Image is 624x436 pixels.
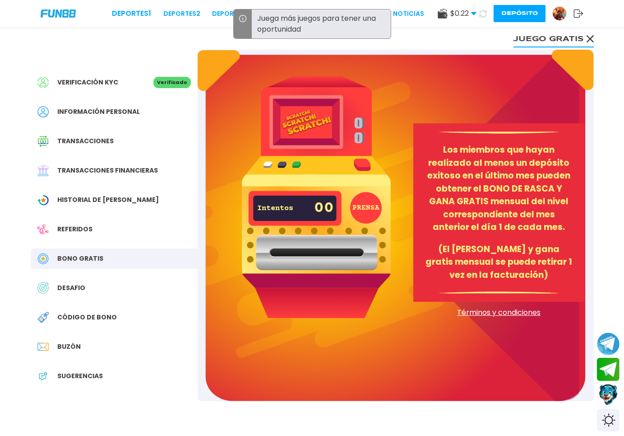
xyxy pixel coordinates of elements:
[57,313,117,322] span: Código de bono
[163,9,200,19] a: Deportes2
[57,342,81,352] span: Buzón
[31,72,198,93] a: Verificación KYCVerificado
[57,195,159,205] span: Historial de [PERSON_NAME]
[57,78,118,87] span: Verificación KYC
[153,77,191,88] p: Verificado
[252,9,391,38] p: Juega más juegos para tener una oportunidad
[597,332,619,356] button: Join telegram channel
[552,6,573,21] a: Avatar
[31,160,198,181] a: Financial TransactionTransacciones financieras
[57,225,92,234] span: Referidos
[553,7,566,20] img: Avatar
[37,370,49,382] img: App Feedback
[424,144,574,234] p: Los miembros que hayan realizado al menos un depósito exitoso en el último mes pueden obtener el ...
[31,102,198,122] a: PersonalInformación personal
[112,8,151,19] a: Deportes1
[350,192,382,224] button: PRENSA
[31,278,198,298] a: ChallengeDESAFIO
[31,190,198,210] a: Wagering TransactionHistorial de [PERSON_NAME]
[57,107,140,117] span: Información personal
[242,76,391,318] img: Machine
[212,9,249,19] a: Deportes3
[31,219,198,239] a: ReferralReferidos
[31,337,198,357] a: InboxBuzón
[597,409,619,431] div: Switch theme
[424,243,574,282] p: (El [PERSON_NAME] y gana gratis mensual se puede retirar 1 vez en la facturación)
[257,205,289,212] p: Intentos
[37,194,49,206] img: Wagering Transaction
[37,224,49,235] img: Referral
[494,5,545,22] button: Depósito
[37,136,49,147] img: Transaction History
[37,341,49,352] img: Inbox
[413,307,585,318] a: Términos y condiciones
[37,282,49,294] img: Challenge
[314,196,334,220] p: 00
[31,131,198,151] a: Transaction HistoryTransacciones
[41,9,76,17] img: Company Logo
[450,8,476,19] span: $ 0.22
[57,371,103,381] span: Sugerencias
[31,307,198,328] a: Redeem BonusCódigo de bono
[393,9,424,19] a: NOTICIAS
[37,106,49,117] img: Personal
[31,248,198,269] a: Free BonusBono Gratis
[597,358,619,381] button: Join telegram
[597,383,619,407] button: Contact customer service
[513,29,594,47] button: Juego gratis
[37,312,49,323] img: Redeem Bonus
[37,253,49,264] img: Free Bonus
[37,165,49,176] img: Financial Transaction
[57,254,103,263] span: Bono Gratis
[31,366,198,386] a: App FeedbackSugerencias
[57,136,114,146] span: Transacciones
[57,166,158,175] span: Transacciones financieras
[57,283,85,293] span: DESAFIO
